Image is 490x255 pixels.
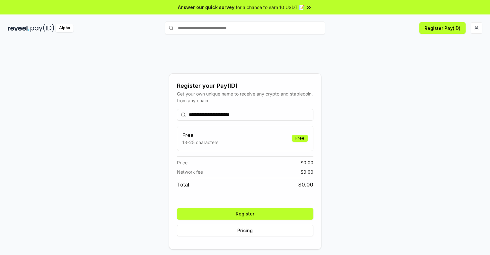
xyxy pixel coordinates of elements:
[236,4,304,11] span: for a chance to earn 10 USDT 📝
[177,159,188,166] span: Price
[177,181,189,188] span: Total
[56,24,74,32] div: Alpha
[177,225,313,236] button: Pricing
[182,131,218,139] h3: Free
[419,22,466,34] button: Register Pay(ID)
[178,4,234,11] span: Answer our quick survey
[177,90,313,104] div: Get your own unique name to receive any crypto and stablecoin, from any chain
[8,24,29,32] img: reveel_dark
[298,181,313,188] span: $ 0.00
[292,135,308,142] div: Free
[177,208,313,220] button: Register
[177,168,203,175] span: Network fee
[301,168,313,175] span: $ 0.00
[301,159,313,166] span: $ 0.00
[177,81,313,90] div: Register your Pay(ID)
[182,139,218,146] p: 13-25 characters
[31,24,54,32] img: pay_id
